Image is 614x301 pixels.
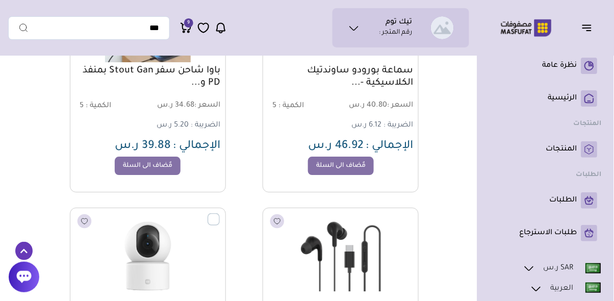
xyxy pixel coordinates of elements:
[278,102,304,110] span: الكمية :
[530,282,602,295] a: العربية
[494,18,559,38] img: Logo
[180,21,192,34] a: 9
[188,18,190,28] span: 9
[115,157,181,175] a: مٌضاف الى السلة
[494,58,598,74] a: نظرة عامة
[494,90,598,107] a: الرئيسية
[387,102,413,110] span: السعر :
[379,28,412,38] p: رقم المتجر :
[523,262,602,275] a: SAR ر.س
[383,121,413,130] span: الضريبة :
[173,140,220,153] span: الإجمالي :
[76,213,220,299] img: 241.625-241.62520250713133336342115.png
[75,65,220,89] a: باوا شاحن سفر Stout Gan بمنفذ PD و...
[269,213,413,299] img: 241.625-241.62520250713133337126438.png
[149,101,220,111] span: 34.68 ر.س
[342,101,413,111] span: 40.80 ر.س
[308,157,374,175] a: مٌضاف الى السلة
[366,140,413,153] span: الإجمالي :
[431,16,454,39] img: تيك توم
[550,195,577,206] p: الطلبات
[586,263,601,273] img: Eng
[494,225,598,241] a: طلبات الاسترجاع
[574,120,602,128] strong: المنتجات
[546,144,577,155] p: المنتجات
[494,141,598,158] a: المنتجات
[272,102,276,110] span: 5
[191,121,220,130] span: الضريبة :
[86,102,111,110] span: الكمية :
[115,140,171,153] span: 39.88 ر.س
[543,61,577,71] p: نظرة عامة
[494,192,598,209] a: الطلبات
[157,121,189,130] span: 5.20 ر.س
[386,18,412,28] h1: تيك توم
[520,228,577,238] p: طلبات الاسترجاع
[576,171,602,179] strong: الطلبات
[308,140,364,153] span: 46.92 ر.س
[194,102,220,110] span: السعر :
[268,65,413,89] a: سماعة بورودو ساوندتيك الكلاسيكية -...
[548,93,577,104] p: الرئيسية
[351,121,381,130] span: 6.12 ر.س
[80,102,84,110] span: 5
